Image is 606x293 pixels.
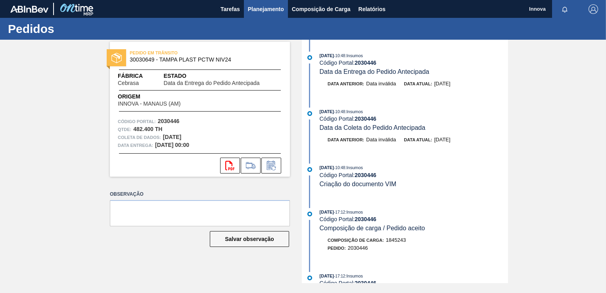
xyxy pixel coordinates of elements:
h1: Pedidos [8,24,149,33]
span: Data entrega: [118,141,153,149]
span: Data inválida [366,81,396,87]
span: : Insumos [345,210,363,214]
img: atual [307,167,312,172]
font: Código Portal: [118,119,156,124]
span: PEDIDO EM TRÂNSITO [130,49,241,57]
strong: 2030446 [355,280,376,286]
span: : Insumos [345,165,363,170]
span: INNOVA - MANAUS (AM) [118,101,180,107]
strong: 2030446 [158,118,180,124]
button: Salvar observação [210,231,289,247]
span: Origem [118,93,203,101]
span: Coleta de dados: [118,133,161,141]
div: Código Portal: [320,60,508,66]
span: - 10:48 [334,166,345,170]
span: Planejamento [248,4,284,14]
span: Criação do documento VIM [320,181,397,187]
span: Pedido : [328,246,346,251]
img: Logout [589,4,598,14]
span: [DATE] [320,210,334,214]
span: Data da Entrega do Pedido Antecipada [320,68,430,75]
span: : Insumos [345,109,363,114]
span: Composição de carga / Pedido aceito [320,225,425,231]
div: Abrir arquivo PDF [220,158,240,173]
strong: [DATE] [163,134,181,140]
span: Composição de Carga [292,4,351,14]
span: 30030649 - TAMPA PLAST PCTW NIV24 [130,57,274,63]
div: Código Portal: [320,216,508,222]
div: Ir para Composição de Carga [241,158,261,173]
span: Tarefas [221,4,240,14]
img: atual [307,111,312,116]
label: Observação [110,189,290,200]
strong: 2030446 [355,60,376,66]
span: [DATE] [320,53,334,58]
span: Data da Entrega do Pedido Antecipada [164,80,260,86]
span: Composição de Carga : [328,238,384,243]
span: Relatórios [359,4,385,14]
strong: [DATE] 00:00 [155,142,189,148]
img: estado [111,53,122,63]
span: Data da Coleta do Pedido Antecipada [320,124,426,131]
div: Informar alteração no pedido [261,158,281,173]
span: 2030446 [348,245,368,251]
span: : Insumos [345,53,363,58]
span: Cebrasa [118,80,139,86]
button: Notificações [552,4,577,15]
span: Data atual: [404,137,432,142]
span: - 17:12 [334,210,345,214]
strong: 482.400 TH [133,126,162,132]
span: Qtde : [118,125,131,133]
div: Código Portal: [320,280,508,286]
img: atual [307,55,312,60]
span: [DATE] [434,137,451,143]
span: Data inválida [366,137,396,143]
span: - 10:48 [334,110,345,114]
span: Data anterior: [328,81,364,86]
img: atual [307,276,312,280]
img: TNhmsLtSVTkK8tSr43FrP2fwEKptu5GPRR3wAAAABJRU5ErkJggg== [10,6,48,13]
span: - 17:12 [334,274,345,278]
span: - 10:48 [334,54,345,58]
span: [DATE] [434,81,451,87]
div: Código Portal: [320,116,508,122]
span: Data anterior: [328,137,364,142]
strong: 2030446 [355,216,376,222]
span: 1845243 [386,237,406,243]
strong: 2030446 [355,172,376,178]
img: atual [307,212,312,216]
span: [DATE] [320,274,334,278]
strong: 2030446 [355,116,376,122]
span: Fábrica [118,72,164,80]
span: Estado [164,72,282,80]
span: [DATE] [320,109,334,114]
span: Data atual: [404,81,432,86]
span: : Insumos [345,274,363,278]
span: [DATE] [320,165,334,170]
div: Código Portal: [320,172,508,178]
